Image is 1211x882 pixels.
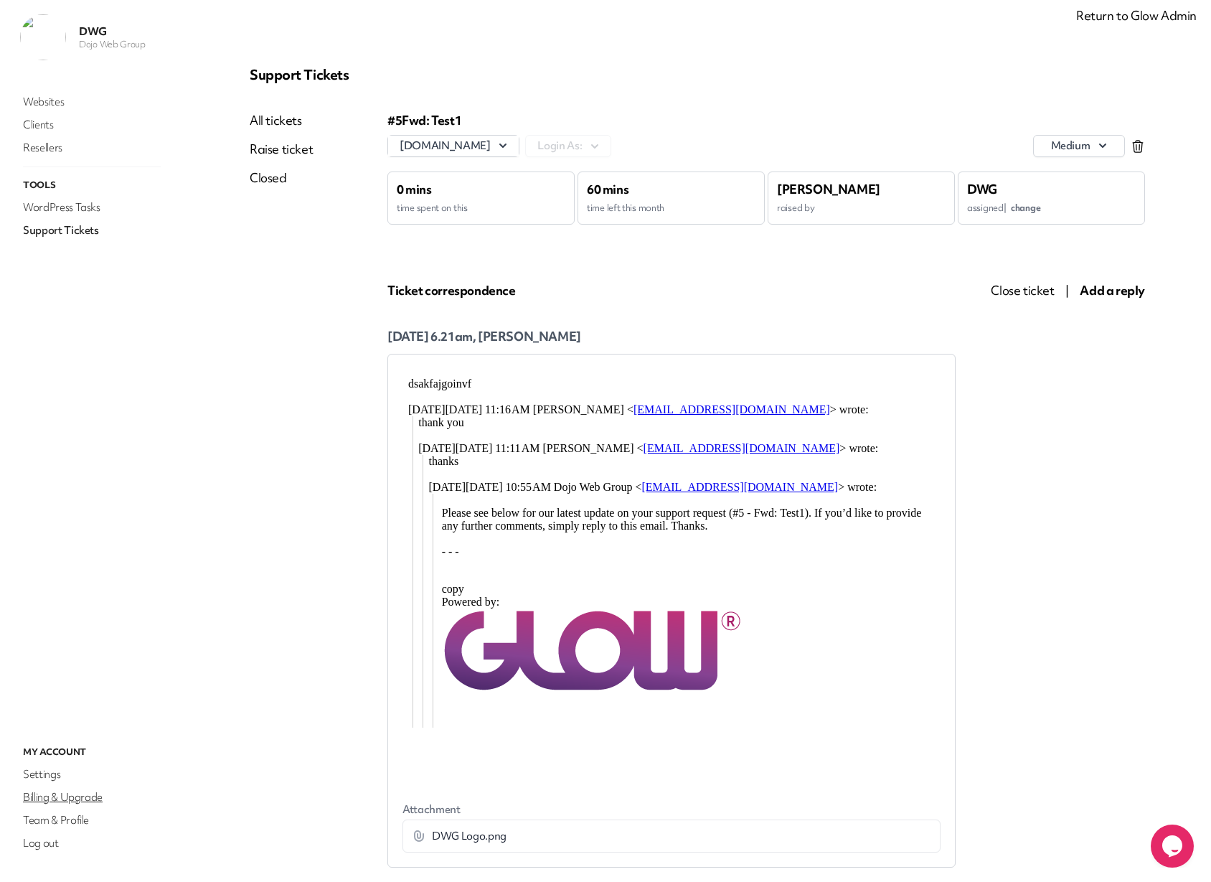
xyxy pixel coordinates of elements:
[16,44,532,57] div: thank you
[20,833,164,853] a: Log out
[20,810,164,830] a: Team & Profile
[20,92,164,112] a: Websites
[20,115,164,135] a: Clients
[1011,202,1040,214] span: change
[26,83,532,96] div: thanks
[16,70,532,83] div: [DATE][DATE] 11:11 AM [PERSON_NAME] < > wrote:
[387,112,1145,129] div: #5 Fwd: Test1
[20,764,164,784] a: Settings
[239,109,435,121] a: [EMAIL_ADDRESS][DOMAIN_NAME]
[1033,135,1125,157] button: medium
[20,220,164,240] a: Support Tickets
[1033,135,1125,157] div: Click to change priority
[34,44,128,57] strong: [PERSON_NAME]
[20,787,164,807] a: Billing & Upgrade
[39,211,529,224] p: copy
[432,829,506,843] span: DWG Logo.png
[250,66,1145,83] p: Support Tickets
[1065,282,1069,299] span: |
[132,44,341,57] span: < >
[777,202,814,214] span: raised by
[1076,7,1197,24] a: Return to Glow Admin
[241,70,438,83] a: [EMAIL_ADDRESS][DOMAIN_NAME]
[20,197,164,217] a: WordPress Tasks
[20,743,164,761] p: My Account
[250,112,313,129] a: All tickets
[79,39,146,50] p: Dojo Web Group
[20,138,164,158] a: Resellers
[39,122,529,224] div: Please see below for our latest update on your support request (#5 - Fwd: Test1). If you’d like t...
[1151,825,1197,868] iframe: chat widget
[967,202,1040,214] span: assigned
[1131,139,1145,154] div: Click to delete ticket
[525,135,611,157] button: Login As:
[138,44,335,57] a: [EMAIL_ADDRESS][DOMAIN_NAME]
[26,109,532,122] div: [DATE][DATE] 10:55 AM Dojo Web Group < > wrote:
[6,6,532,19] div: dsakfajgoinvf
[20,176,164,194] p: Tools
[388,136,519,156] button: [DOMAIN_NAME]
[587,181,628,197] span: 60 mins
[397,181,432,197] span: 0 mins
[1080,282,1145,299] span: Add a reply
[777,181,880,197] span: [PERSON_NAME]
[39,224,341,237] td: Powered by:
[587,202,664,214] span: time left this month
[231,32,428,44] a: [EMAIL_ADDRESS][DOMAIN_NAME]
[387,328,956,345] p: [DATE] 6.21am, [PERSON_NAME]
[991,282,1054,299] span: Close ticket
[402,802,941,817] dt: Attachment
[967,181,997,197] span: DWG
[1004,202,1007,214] span: |
[387,282,516,299] span: Ticket correspondence
[250,169,313,187] a: Closed
[397,202,468,214] span: time spent on this
[6,32,532,44] div: [DATE][DATE] 11:16 AM [PERSON_NAME] < > wrote:
[30,83,227,95] a: [EMAIL_ADDRESS][DOMAIN_NAME]
[79,24,146,39] p: DWG
[250,141,313,158] a: Raise ticket
[6,32,532,96] div: ---------- Forwarded message --------- From: Date: [DATE] 10:51 AM Subject: Test1 To: < >
[39,237,341,320] img: glow company logo
[878,829,928,843] a: Download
